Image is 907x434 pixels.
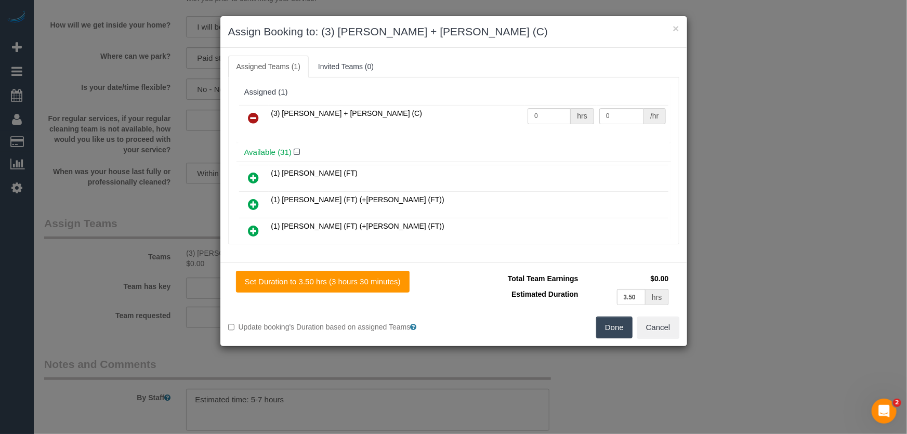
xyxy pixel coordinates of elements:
span: (1) [PERSON_NAME] (FT) (+[PERSON_NAME] (FT)) [271,222,444,230]
td: Total Team Earnings [462,271,581,286]
td: $0.00 [581,271,672,286]
button: Set Duration to 3.50 hrs (3 hours 30 minutes) [236,271,410,293]
span: (3) [PERSON_NAME] + [PERSON_NAME] (C) [271,109,423,117]
div: Assigned (1) [244,88,663,97]
span: 2 [893,399,901,407]
button: × [673,23,679,34]
label: Update booking's Duration based on assigned Teams [228,322,446,332]
a: Invited Teams (0) [310,56,382,77]
h3: Assign Booking to: (3) [PERSON_NAME] + [PERSON_NAME] (C) [228,24,679,40]
span: (1) [PERSON_NAME] (FT) [271,169,358,177]
span: Estimated Duration [511,290,578,298]
button: Done [596,317,633,338]
button: Cancel [637,317,679,338]
input: Update booking's Duration based on assigned Teams [228,324,235,331]
span: (1) [PERSON_NAME] (FT) (+[PERSON_NAME] (FT)) [271,195,444,204]
div: /hr [644,108,665,124]
div: hrs [571,108,594,124]
div: hrs [646,289,668,305]
a: Assigned Teams (1) [228,56,309,77]
iframe: Intercom live chat [872,399,897,424]
h4: Available (31) [244,148,663,157]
